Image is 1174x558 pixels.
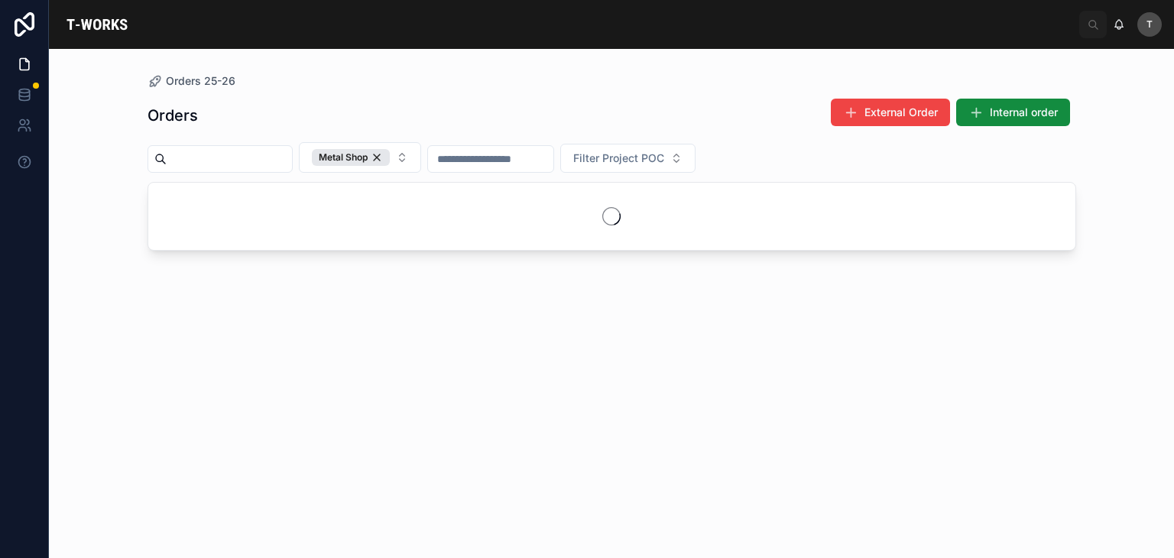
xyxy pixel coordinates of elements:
[148,105,198,126] h1: Orders
[148,73,235,89] a: Orders 25-26
[990,105,1058,120] span: Internal order
[560,144,696,173] button: Select Button
[1146,18,1153,31] span: T
[299,142,421,173] button: Select Button
[573,151,664,166] span: Filter Project POC
[831,99,950,126] button: External Order
[312,149,390,166] div: Metal Shop
[145,21,1079,28] div: scrollable content
[864,105,938,120] span: External Order
[956,99,1070,126] button: Internal order
[166,73,235,89] span: Orders 25-26
[61,12,133,37] img: App logo
[312,149,390,166] button: Unselect METAL_SHOP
